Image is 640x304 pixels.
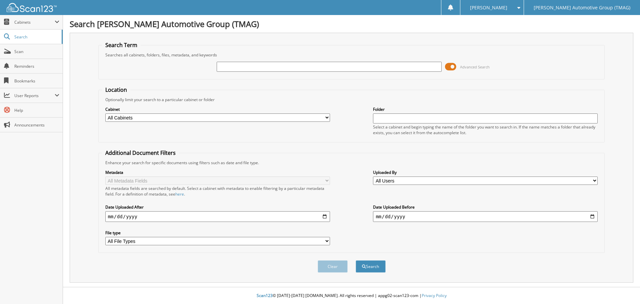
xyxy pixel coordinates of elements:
input: start [105,211,330,222]
div: All metadata fields are searched by default. Select a cabinet with metadata to enable filtering b... [105,186,330,197]
button: Search [356,260,386,273]
label: Cabinet [105,106,330,112]
span: Help [14,107,59,113]
span: User Reports [14,93,55,98]
legend: Search Term [102,41,141,49]
label: Date Uploaded Before [373,204,598,210]
label: File type [105,230,330,236]
label: Uploaded By [373,170,598,175]
span: Search [14,34,58,40]
div: Select a cabinet and begin typing the name of the folder you want to search in. If the name match... [373,124,598,135]
div: Optionally limit your search to a particular cabinet or folder [102,97,601,102]
span: Scan [14,49,59,54]
a: Privacy Policy [422,293,447,298]
label: Metadata [105,170,330,175]
span: Scan123 [257,293,273,298]
span: Announcements [14,122,59,128]
legend: Location [102,86,130,93]
label: Folder [373,106,598,112]
span: Advanced Search [460,64,490,69]
span: [PERSON_NAME] [470,6,507,10]
div: Enhance your search for specific documents using filters such as date and file type. [102,160,601,166]
a: here [175,191,184,197]
span: Reminders [14,63,59,69]
input: end [373,211,598,222]
span: [PERSON_NAME] Automotive Group (TMAG) [534,6,630,10]
span: Bookmarks [14,78,59,84]
img: scan123-logo-white.svg [7,3,57,12]
span: Cabinets [14,19,55,25]
button: Clear [318,260,348,273]
div: Searches all cabinets, folders, files, metadata, and keywords [102,52,601,58]
h1: Search [PERSON_NAME] Automotive Group (TMAG) [70,18,633,29]
label: Date Uploaded After [105,204,330,210]
legend: Additional Document Filters [102,149,179,157]
div: © [DATE]-[DATE] [DOMAIN_NAME]. All rights reserved | appg02-scan123-com | [63,288,640,304]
